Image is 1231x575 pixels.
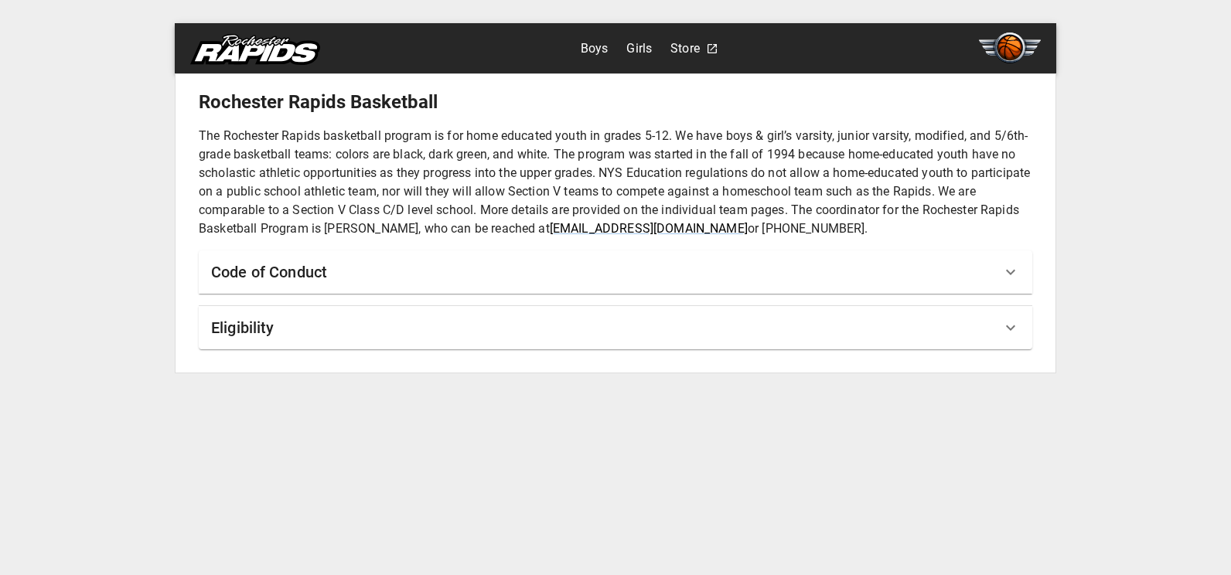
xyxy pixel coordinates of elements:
p: The Rochester Rapids basketball program is for home educated youth in grades 5-12. We have boys &... [199,127,1032,238]
a: [EMAIL_ADDRESS][DOMAIN_NAME] [550,221,748,236]
a: Store [670,36,700,61]
div: Eligibility [199,306,1032,349]
h6: Code of Conduct [211,260,327,284]
div: Code of Conduct [199,250,1032,294]
a: Boys [581,36,609,61]
img: basketball.svg [979,32,1041,63]
h6: Eligibility [211,315,275,340]
a: Girls [626,36,652,61]
img: rapids.svg [190,34,320,65]
h5: Rochester Rapids Basketball [199,90,1032,114]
